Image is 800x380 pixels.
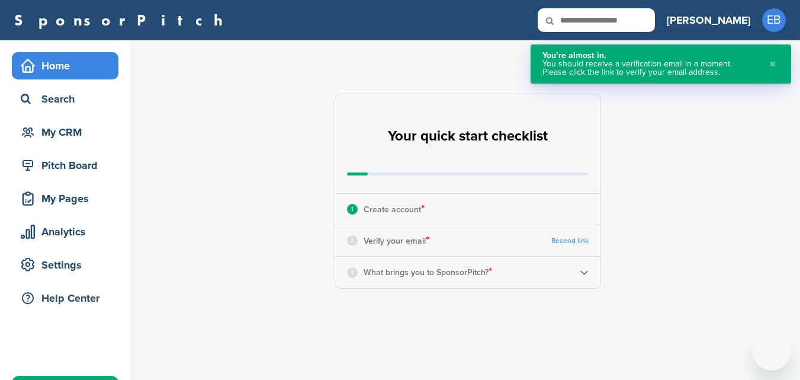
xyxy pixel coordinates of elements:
h3: [PERSON_NAME] [667,12,750,28]
div: Pitch Board [18,155,118,176]
a: Settings [12,251,118,279]
a: Search [12,85,118,113]
a: My Pages [12,185,118,212]
a: Help Center [12,285,118,312]
div: You’re almost in. [542,52,757,60]
div: Help Center [18,288,118,309]
div: 1 [347,204,358,215]
div: You should receive a verification email in a moment. Please click the link to verify your email a... [542,60,757,76]
a: [PERSON_NAME] [667,7,750,33]
img: Checklist arrow 2 [580,268,589,277]
p: What brings you to SponsorPitch? [364,264,492,280]
a: Resend link [551,237,589,245]
p: Verify your email [364,233,429,248]
span: EB [762,8,786,32]
div: Home [18,55,118,76]
div: My CRM [18,122,118,143]
h2: Your quick start checklist [388,123,548,149]
a: My CRM [12,119,118,146]
div: Settings [18,254,118,276]
a: Analytics [12,218,118,245]
div: 2 [347,235,358,246]
iframe: Button to launch messaging window [753,333,791,371]
div: My Pages [18,188,118,209]
a: Pitch Board [12,152,118,179]
div: Analytics [18,221,118,242]
p: Create account [364,202,425,217]
div: 3 [347,267,358,278]
div: Search [18,88,118,110]
a: SponsorPitch [14,12,230,28]
button: Close [766,52,779,76]
a: Home [12,52,118,79]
